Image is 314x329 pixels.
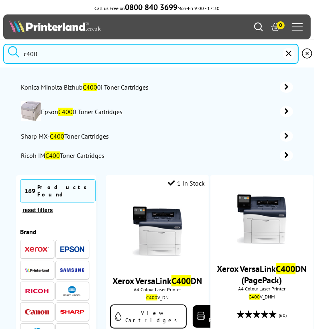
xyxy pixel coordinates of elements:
span: 169 [24,187,35,195]
span: Sharp MX- Toner Cartridges [21,132,268,140]
span: A4 Colour Laser Printer [214,286,310,292]
mark: C400 [50,132,64,140]
img: Epson [60,246,84,252]
a: Konica Minolta BizhubC4000i Toner Cartridges [21,82,293,93]
span: Brand [20,228,37,236]
a: Sharp MX-C400Toner Cartridges [21,131,293,142]
img: Canon [25,309,49,315]
a: Search [254,22,263,31]
mark: C400 [58,108,73,116]
span: Konica Minolta Bizhub 0i Toner Cartridges [21,83,268,91]
img: C4000-conspage.jpg [21,101,41,121]
span: Ricoh IM Toner Cartridges [21,151,268,159]
img: Xerox-C400-Front1-Small.jpg [127,201,188,262]
mark: C400 [45,151,60,159]
div: 1 In Stock [168,179,205,187]
div: V_DN [112,294,203,300]
input: Search product or brand [3,44,299,64]
b: 0800 840 3699 [125,2,177,12]
span: (60) [279,308,287,323]
mark: C400 [276,263,296,274]
span: Epson 0 Toner Cartridges [41,108,268,116]
img: Sharp [60,310,84,314]
img: Xerox-C400-Front1-Small.jpg [232,189,292,249]
a: Ricoh IMC400Toner Cartridges [21,150,293,161]
div: V_DNM [216,294,308,300]
span: 0 [277,21,285,29]
a: View Product [193,305,253,328]
mark: C400 [146,294,157,300]
mark: C400 [249,294,260,300]
button: reset filters [20,206,55,214]
span: A4 Colour Laser Printer [110,286,205,292]
a: EpsonC4000 Toner Cartridges [41,101,293,123]
a: Xerox VersaLinkC400DN (PagePack) [217,263,307,286]
a: Xerox VersaLinkC400DN [112,275,202,286]
img: Konica Minolta [63,286,81,296]
img: Samsung [60,268,84,272]
img: Xerox [25,247,49,252]
a: 0800 840 3699 [125,5,177,11]
img: Printerland Logo [9,20,100,33]
img: Ricoh [25,289,49,293]
mark: C400 [171,275,191,286]
a: View Cartridges [110,304,187,329]
img: Printerland [25,268,49,272]
a: 0 [271,22,280,31]
div: Products Found [37,184,91,198]
a: Printerland Logo [9,20,157,34]
mark: C400 [83,83,97,91]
